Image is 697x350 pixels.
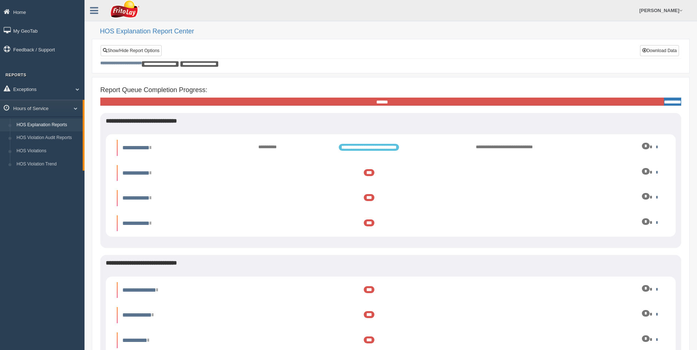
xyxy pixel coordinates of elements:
[100,87,681,94] h4: Report Queue Completion Progress:
[13,145,83,158] a: HOS Violations
[117,282,665,298] li: Expand
[117,165,665,181] li: Expand
[13,158,83,171] a: HOS Violation Trend
[101,45,162,56] a: Show/Hide Report Options
[640,45,679,56] button: Download Data
[13,131,83,145] a: HOS Violation Audit Reports
[117,307,665,323] li: Expand
[100,28,690,35] h2: HOS Explanation Report Center
[13,119,83,132] a: HOS Explanation Reports
[117,215,665,231] li: Expand
[117,332,665,349] li: Expand
[117,140,665,156] li: Expand
[117,190,665,206] li: Expand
